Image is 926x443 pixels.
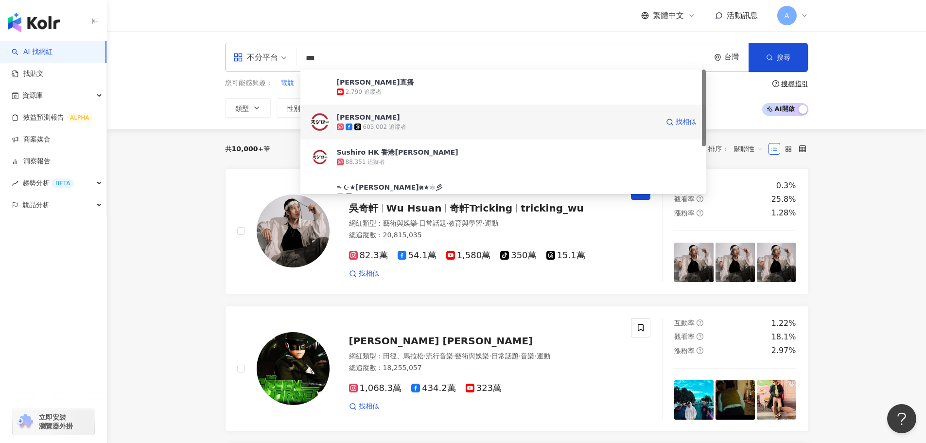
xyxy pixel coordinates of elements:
span: 吳奇軒 [349,202,378,214]
img: post-image [716,380,755,420]
span: 找相似 [676,117,696,127]
img: chrome extension [16,414,35,429]
span: · [534,352,536,360]
div: 1,597 追蹤者 [354,193,390,201]
img: post-image [674,243,714,282]
span: 類型 [235,105,249,112]
span: 立即安裝 瀏覽器外掛 [39,413,73,430]
span: 找相似 [359,269,379,279]
img: KOL Avatar [257,195,330,267]
a: KOL Avatar吳奇軒Wu Hsuan奇軒Trickingtricking_wu網紅類型：藝術與娛樂·日常話題·教育與學習·運動總追蹤數：20,815,03582.3萬54.1萬1,580萬... [225,168,808,294]
div: [PERSON_NAME] [337,112,400,122]
span: appstore [233,53,243,62]
span: · [417,219,419,227]
span: 漲粉率 [674,209,695,217]
span: 434.2萬 [411,383,456,393]
div: 88,351 追蹤者 [346,158,385,166]
span: 藝術與娛樂 [383,219,417,227]
span: 漲粉率 [674,347,695,354]
div: 2.97% [771,345,796,356]
div: 共 筆 [225,145,271,153]
span: [PERSON_NAME] [PERSON_NAME] [349,335,533,347]
span: 350萬 [500,250,536,261]
span: · [446,219,448,227]
span: rise [12,180,18,187]
a: 找相似 [666,112,696,132]
span: question-circle [772,80,779,87]
span: 藝術與娛樂 [455,352,489,360]
div: 不分平台 [233,50,278,65]
span: 運動 [537,352,550,360]
span: 運動 [485,219,498,227]
span: 性別 [287,105,300,112]
span: 15.1萬 [546,250,585,261]
span: question-circle [697,195,703,202]
div: 1.22% [771,318,796,329]
img: post-image [757,243,796,282]
span: 互動率 [674,319,695,327]
img: KOL Avatar [310,112,330,132]
div: Sushiro HK 香港[PERSON_NAME] [337,147,458,157]
span: · [519,352,521,360]
span: Wu Hsuan [386,202,442,214]
span: 您可能感興趣： [225,78,273,88]
span: environment [714,54,721,61]
button: 類型 [225,98,271,118]
img: KOL Avatar [310,147,330,167]
span: 82.3萬 [349,250,388,261]
div: BETA [52,178,74,188]
span: 繁體中文 [653,10,684,21]
span: 競品分析 [22,194,50,216]
div: 603,002 追蹤者 [363,123,406,131]
span: 流行音樂 [426,352,453,360]
iframe: Help Scout Beacon - Open [887,404,916,433]
span: 日常話題 [419,219,446,227]
img: KOL Avatar [310,182,330,202]
div: 總追蹤數 ： 20,815,035 [349,230,620,240]
span: question-circle [697,347,703,354]
img: post-image [716,243,755,282]
a: KOL Avatar[PERSON_NAME] [PERSON_NAME]網紅類型：田徑、馬拉松·流行音樂·藝術與娛樂·日常話題·音樂·運動總追蹤數：18,255,0571,068.3萬434.... [225,306,808,432]
button: 性別 [277,98,322,118]
span: 教育與學習 [448,219,482,227]
div: ᯓ☪︎★[PERSON_NAME]ฅ★⚛︎彡 [337,182,442,192]
span: 音樂 [521,352,534,360]
a: 找貼文 [12,69,44,79]
div: 搜尋指引 [781,80,808,88]
span: 323萬 [466,383,502,393]
span: 1,580萬 [446,250,491,261]
img: post-image [674,380,714,420]
span: 10,000+ [232,145,264,153]
button: 搜尋 [749,43,808,72]
span: 1,068.3萬 [349,383,402,393]
div: 總追蹤數 ： 18,255,057 [349,363,620,373]
div: 1.28% [771,208,796,218]
div: 0.3% [776,180,796,191]
span: 奇軒Tricking [450,202,512,214]
span: · [489,352,491,360]
span: · [424,352,426,360]
img: logo [8,13,60,32]
a: 找相似 [349,269,379,279]
span: 觀看率 [674,195,695,203]
span: question-circle [697,210,703,216]
span: 關聯性 [734,141,763,157]
div: 2,790 追蹤者 [346,88,382,96]
span: question-circle [697,333,703,340]
span: 54.1萬 [398,250,437,261]
img: post-image [757,380,796,420]
div: 台灣 [724,53,749,61]
div: 網紅類型 ： [349,219,620,229]
span: 資源庫 [22,85,43,106]
a: 洞察報告 [12,157,51,166]
span: · [482,219,484,227]
span: · [453,352,455,360]
span: 找相似 [359,402,379,411]
a: chrome extension立即安裝 瀏覽器外掛 [13,408,94,435]
button: 電競 [280,78,295,89]
a: 商案媒合 [12,135,51,144]
span: 趨勢分析 [22,172,74,194]
span: 日常話題 [491,352,519,360]
span: 活動訊息 [727,11,758,20]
